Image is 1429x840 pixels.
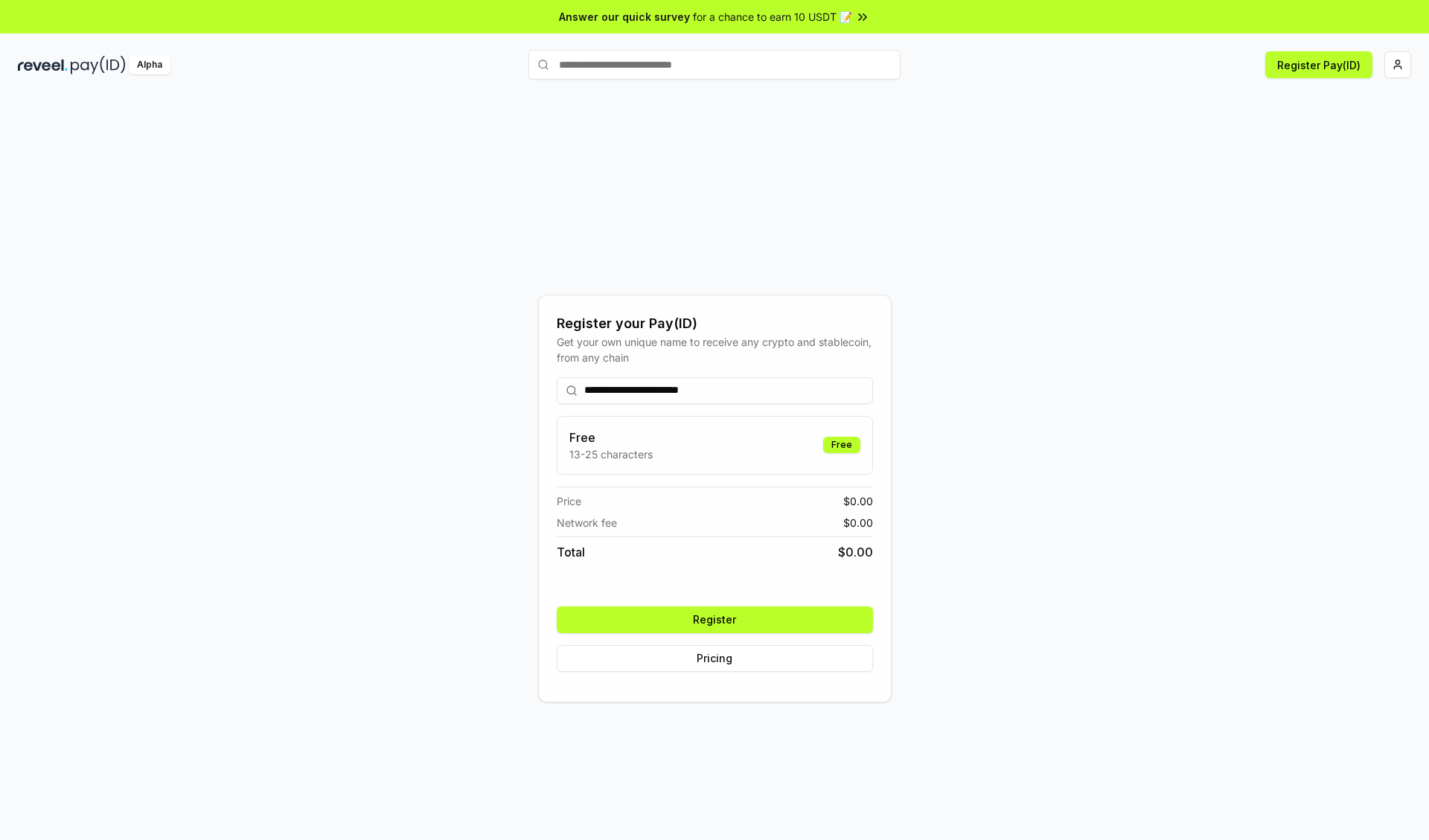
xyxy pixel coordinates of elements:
[557,515,617,530] span: Network fee
[557,313,873,334] div: Register your Pay(ID)
[559,9,690,25] span: Answer our quick survey
[557,645,873,672] button: Pricing
[569,429,653,446] h3: Free
[843,515,873,530] span: $ 0.00
[557,493,581,509] span: Price
[569,446,653,462] p: 13-25 characters
[823,437,860,453] div: Free
[129,56,170,74] div: Alpha
[18,56,68,74] img: reveel_dark
[843,493,873,509] span: $ 0.00
[557,606,873,633] button: Register
[557,334,873,365] div: Get your own unique name to receive any crypto and stablecoin, from any chain
[838,543,873,561] span: $ 0.00
[71,56,126,74] img: pay_id
[693,9,852,25] span: for a chance to earn 10 USDT 📝
[1265,51,1372,78] button: Register Pay(ID)
[557,543,585,561] span: Total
